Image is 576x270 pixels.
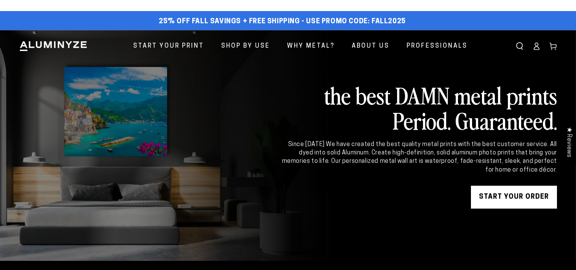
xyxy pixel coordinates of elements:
span: 25% off FALL Savings + Free Shipping - Use Promo Code: FALL2025 [159,18,406,26]
span: Why Metal? [287,41,335,52]
span: Professionals [407,41,468,52]
span: Start Your Print [133,41,204,52]
span: Shop By Use [221,41,270,52]
a: START YOUR Order [471,186,557,209]
div: Click to open Judge.me floating reviews tab [562,121,576,163]
div: Since [DATE] We have created the best quality metal prints with the best customer service. All dy... [281,140,557,175]
img: Aluminyze [19,40,88,52]
a: Why Metal? [281,36,340,56]
summary: Search our site [511,38,528,55]
a: Professionals [401,36,473,56]
h2: the best DAMN metal prints Period. Guaranteed. [281,82,557,133]
a: About Us [346,36,395,56]
a: Start Your Print [128,36,210,56]
span: About Us [352,41,389,52]
a: Shop By Use [215,36,276,56]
